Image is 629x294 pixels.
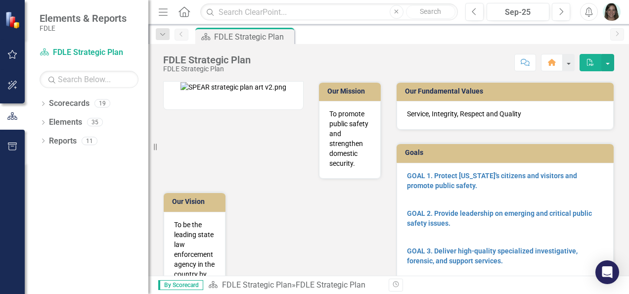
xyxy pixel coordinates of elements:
p: To promote public safety and strengthen domestic security. [329,109,370,168]
a: Elements [49,117,82,128]
a: FDLE Strategic Plan [40,47,138,58]
a: GOAL 3. Deliver high-quality specialized investigative, forensic, and support services. [407,247,578,265]
div: Open Intercom Messenger [595,260,619,284]
div: FDLE Strategic Plan [296,280,365,290]
h3: Our Vision [172,198,221,205]
span: Elements & Reports [40,12,127,24]
div: FDLE Strategic Plan [163,54,251,65]
img: ClearPoint Strategy [5,11,22,29]
a: GOAL 1. Protect [US_STATE]'s citizens and visitors and promote public safety. [407,172,577,190]
a: GOAL 2. Provide leadership on emerging and critical public safety issues. [407,209,592,227]
button: Sep-25 [487,3,549,21]
div: » [208,280,381,291]
small: FDLE [40,24,127,32]
input: Search ClearPoint... [200,3,458,21]
span: By Scorecard [158,280,203,290]
h3: Our Fundamental Values [405,88,609,95]
a: Scorecards [49,98,90,109]
span: Search [420,7,441,15]
div: 11 [82,137,97,145]
button: Search [406,5,455,19]
h3: Goals [405,149,609,156]
input: Search Below... [40,71,138,88]
div: Sep-25 [490,6,546,18]
a: Reports [49,136,77,147]
div: FDLE Strategic Plan [214,31,292,43]
div: FDLE Strategic Plan [163,65,251,73]
div: 19 [94,99,110,108]
a: FDLE Strategic Plan [222,280,292,290]
img: SPEAR strategic plan art v2.png [180,82,286,92]
p: Service, Integrity, Respect and Quality [407,109,603,119]
div: 35 [87,118,103,127]
img: Kristine Largaespada [603,3,621,21]
h3: Our Mission [327,88,376,95]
